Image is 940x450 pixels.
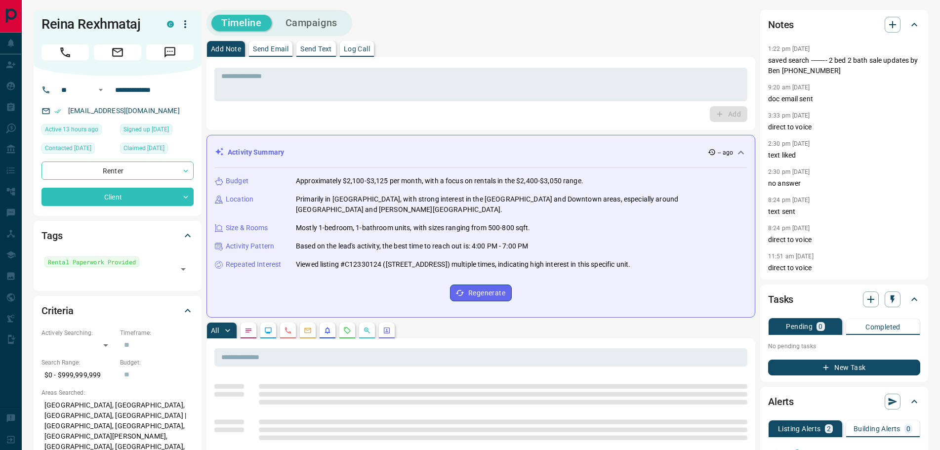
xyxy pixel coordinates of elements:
[41,124,115,138] div: Sun Sep 14 2025
[768,168,810,175] p: 2:30 pm [DATE]
[768,45,810,52] p: 1:22 pm [DATE]
[41,188,194,206] div: Client
[41,228,62,244] h2: Tags
[45,124,98,134] span: Active 13 hours ago
[120,358,194,367] p: Budget:
[226,176,248,186] p: Budget
[123,143,164,153] span: Claimed [DATE]
[226,194,253,205] p: Location
[41,303,74,319] h2: Criteria
[768,178,920,189] p: no answer
[41,358,115,367] p: Search Range:
[768,360,920,375] button: New Task
[167,21,174,28] div: condos.ca
[778,425,821,432] p: Listing Alerts
[41,162,194,180] div: Renter
[211,327,219,334] p: All
[768,390,920,413] div: Alerts
[768,55,920,76] p: saved search -------- 2 bed 2 bath sale updates by Ben [PHONE_NUMBER]
[344,45,370,52] p: Log Call
[68,107,180,115] a: [EMAIL_ADDRESS][DOMAIN_NAME]
[226,259,281,270] p: Repeated Interest
[284,327,292,334] svg: Calls
[226,223,268,233] p: Size & Rooms
[383,327,391,334] svg: Agent Actions
[324,327,331,334] svg: Listing Alerts
[120,143,194,157] div: Wed Aug 02 2023
[906,425,910,432] p: 0
[253,45,288,52] p: Send Email
[768,206,920,217] p: text sent
[718,148,733,157] p: -- ago
[768,112,810,119] p: 3:33 pm [DATE]
[41,299,194,323] div: Criteria
[41,16,152,32] h1: Reina Rexhmataj
[176,262,190,276] button: Open
[768,94,920,104] p: doc email sent
[343,327,351,334] svg: Requests
[245,327,252,334] svg: Notes
[54,108,61,115] svg: Email Verified
[768,122,920,132] p: direct to voice
[450,285,512,301] button: Regenerate
[768,17,794,33] h2: Notes
[768,150,920,161] p: text liked
[41,224,194,247] div: Tags
[768,140,810,147] p: 2:30 pm [DATE]
[304,327,312,334] svg: Emails
[296,176,583,186] p: Approximately $2,100-$3,125 per month, with a focus on rentals in the $2,400-$3,050 range.
[827,425,831,432] p: 2
[296,259,630,270] p: Viewed listing #C12330124 ([STREET_ADDRESS]) multiple times, indicating high interest in this spe...
[41,44,89,60] span: Call
[94,44,141,60] span: Email
[363,327,371,334] svg: Opportunities
[768,287,920,311] div: Tasks
[296,241,528,251] p: Based on the lead's activity, the best time to reach out is: 4:00 PM - 7:00 PM
[120,124,194,138] div: Sat May 29 2021
[768,13,920,37] div: Notes
[300,45,332,52] p: Send Text
[768,84,810,91] p: 9:20 am [DATE]
[296,194,747,215] p: Primarily in [GEOGRAPHIC_DATA], with strong interest in the [GEOGRAPHIC_DATA] and Downtown areas,...
[95,84,107,96] button: Open
[123,124,169,134] span: Signed up [DATE]
[768,197,810,204] p: 8:24 pm [DATE]
[215,143,747,162] div: Activity Summary-- ago
[818,323,822,330] p: 0
[768,253,814,260] p: 11:51 am [DATE]
[768,291,793,307] h2: Tasks
[226,241,274,251] p: Activity Pattern
[768,225,810,232] p: 8:24 pm [DATE]
[41,367,115,383] p: $0 - $999,999,999
[768,394,794,409] h2: Alerts
[146,44,194,60] span: Message
[768,339,920,354] p: No pending tasks
[786,323,813,330] p: Pending
[854,425,900,432] p: Building Alerts
[276,15,347,31] button: Campaigns
[211,45,241,52] p: Add Note
[45,143,91,153] span: Contacted [DATE]
[228,147,284,158] p: Activity Summary
[865,324,900,330] p: Completed
[768,235,920,245] p: direct to voice
[41,328,115,337] p: Actively Searching:
[296,223,531,233] p: Mostly 1-bedroom, 1-bathroom units, with sizes ranging from 500-800 sqft.
[264,327,272,334] svg: Lead Browsing Activity
[211,15,272,31] button: Timeline
[768,263,920,273] p: direct to voice
[120,328,194,337] p: Timeframe:
[41,388,194,397] p: Areas Searched:
[48,257,136,267] span: Rental Paperwork Provided
[41,143,115,157] div: Tue Jun 01 2021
